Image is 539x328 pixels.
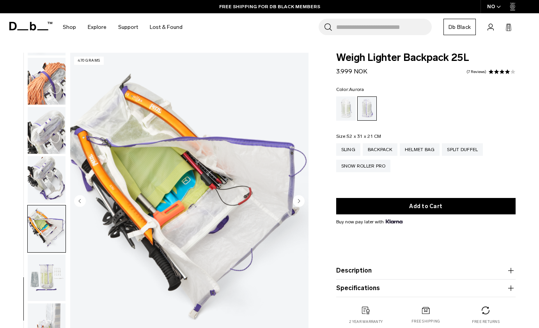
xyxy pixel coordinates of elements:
[118,13,138,41] a: Support
[349,319,383,324] p: 2 year warranty
[336,266,516,275] button: Description
[27,156,66,203] button: Weigh_Lighter_Backpack_25L_13.png
[293,195,305,208] button: Next slide
[347,134,381,139] span: 52 x 31 x 21 CM
[336,96,356,121] a: Diffusion
[27,254,66,302] button: Weigh_Lighter_Backpack_25L_15.png
[74,195,86,208] button: Previous slide
[63,13,76,41] a: Shop
[336,283,516,293] button: Specifications
[88,13,106,41] a: Explore
[336,143,360,156] a: Sling
[336,134,381,139] legend: Size:
[28,58,66,105] img: Weigh_Lighter_Backpack_25L_11.png
[28,255,66,301] img: Weigh_Lighter_Backpack_25L_15.png
[349,87,364,92] span: Aurora
[466,70,486,74] a: 7 reviews
[28,156,66,203] img: Weigh_Lighter_Backpack_25L_13.png
[57,13,188,41] nav: Main Navigation
[28,107,66,154] img: Weigh_Lighter_Backpack_25L_12.png
[400,143,440,156] a: Helmet Bag
[28,205,66,252] img: Weigh_Lighter_Backpack_25L_14.png
[336,218,402,225] span: Buy now pay later with
[336,198,516,214] button: Add to Cart
[386,219,402,223] img: {"height" => 20, "alt" => "Klarna"}
[27,107,66,154] button: Weigh_Lighter_Backpack_25L_12.png
[27,57,66,105] button: Weigh_Lighter_Backpack_25L_11.png
[336,53,516,63] span: Weigh Lighter Backpack 25L
[442,143,483,156] a: Split Duffel
[74,57,104,65] p: 470 grams
[443,19,476,35] a: Db Black
[336,160,391,172] a: Snow Roller Pro
[363,143,397,156] a: Backpack
[336,87,364,92] legend: Color:
[336,68,367,75] span: 3.999 NOK
[27,205,66,253] button: Weigh_Lighter_Backpack_25L_14.png
[411,319,440,324] p: Free shipping
[150,13,183,41] a: Lost & Found
[357,96,377,121] a: Aurora
[472,319,500,324] p: Free returns
[219,3,320,10] a: FREE SHIPPING FOR DB BLACK MEMBERS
